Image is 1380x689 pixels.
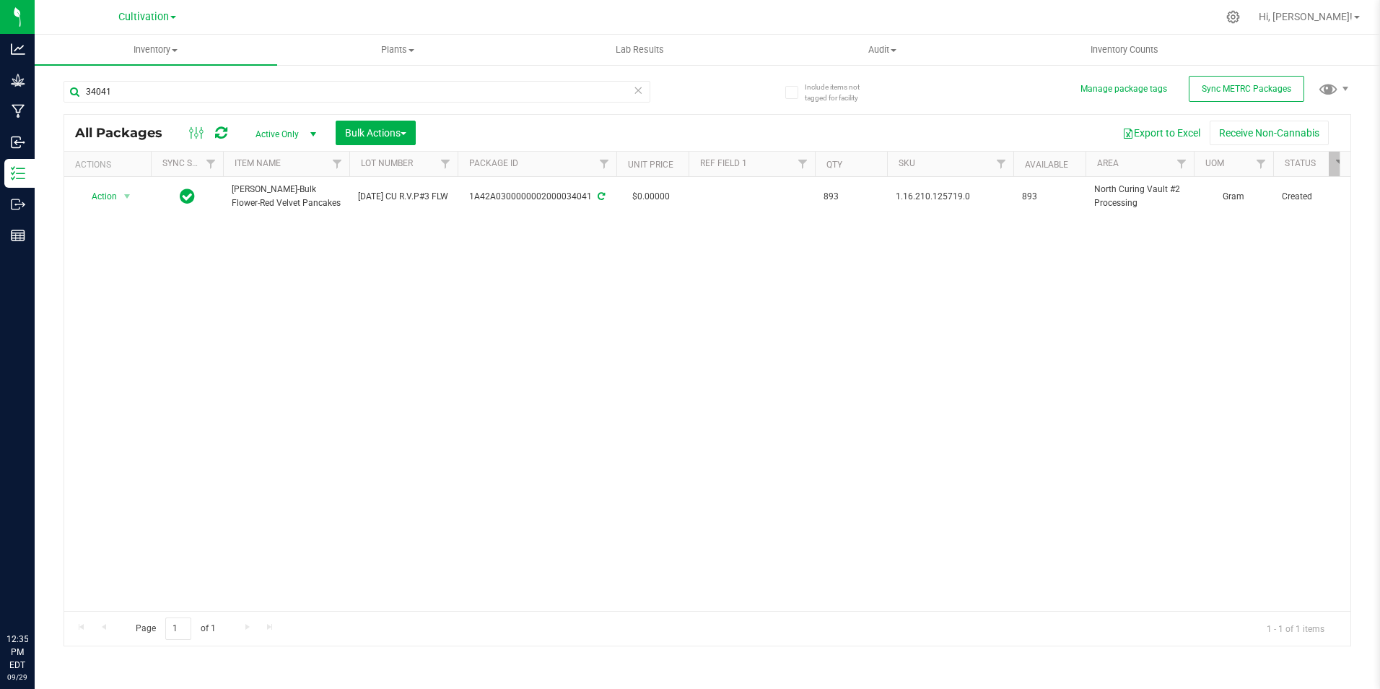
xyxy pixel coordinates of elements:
[326,152,349,176] a: Filter
[11,166,25,181] inline-svg: Inventory
[1071,43,1178,56] span: Inventory Counts
[79,186,118,207] span: Action
[180,186,195,207] span: In Sync
[1259,11,1353,22] span: Hi, [PERSON_NAME]!
[1025,160,1068,170] a: Available
[35,35,277,65] a: Inventory
[199,152,223,176] a: Filter
[14,573,58,617] iframe: Resource center
[896,190,1005,204] span: 1.16.210.125719.0
[434,152,458,176] a: Filter
[1202,84,1291,94] span: Sync METRC Packages
[1329,152,1353,176] a: Filter
[165,617,191,640] input: 1
[11,228,25,243] inline-svg: Reports
[596,43,684,56] span: Lab Results
[1003,35,1246,65] a: Inventory Counts
[1113,121,1210,145] button: Export to Excel
[235,158,281,168] a: Item Name
[625,186,677,207] span: $0.00000
[1285,158,1316,168] a: Status
[277,35,520,65] a: Plants
[990,152,1013,176] a: Filter
[1202,190,1265,204] span: Gram
[899,158,915,168] a: SKU
[75,160,145,170] div: Actions
[35,43,277,56] span: Inventory
[11,104,25,118] inline-svg: Manufacturing
[6,672,28,682] p: 09/29
[6,633,28,672] p: 12:35 PM EDT
[118,186,136,207] span: select
[345,127,406,139] span: Bulk Actions
[824,190,878,204] span: 893
[1080,83,1167,95] button: Manage package tags
[11,197,25,212] inline-svg: Outbound
[593,152,616,176] a: Filter
[11,73,25,87] inline-svg: Grow
[162,158,218,168] a: Sync Status
[791,152,815,176] a: Filter
[519,35,761,65] a: Lab Results
[1224,10,1242,24] div: Manage settings
[11,135,25,149] inline-svg: Inbound
[336,121,416,145] button: Bulk Actions
[361,158,413,168] a: Lot Number
[455,190,619,204] div: 1A42A0300000002000034041
[1282,190,1344,204] span: Created
[123,617,227,640] span: Page of 1
[1097,158,1119,168] a: Area
[232,183,341,210] span: [PERSON_NAME]-Bulk Flower-Red Velvet Pancakes
[469,158,518,168] a: Package ID
[118,11,169,23] span: Cultivation
[358,190,449,204] span: [DATE] CU R.V.P#3 FLW
[762,43,1003,56] span: Audit
[805,82,877,103] span: Include items not tagged for facility
[700,158,747,168] a: Ref Field 1
[278,43,519,56] span: Plants
[1022,190,1077,204] span: 893
[1094,183,1185,210] span: North Curing Vault #2 Processing
[634,81,644,100] span: Clear
[1189,76,1304,102] button: Sync METRC Packages
[1210,121,1329,145] button: Receive Non-Cannabis
[75,125,177,141] span: All Packages
[595,191,605,201] span: Sync from Compliance System
[1205,158,1224,168] a: UOM
[11,42,25,56] inline-svg: Analytics
[628,160,673,170] a: Unit Price
[64,81,650,103] input: Search Package ID, Item Name, SKU, Lot or Part Number...
[1255,617,1336,639] span: 1 - 1 of 1 items
[1249,152,1273,176] a: Filter
[1170,152,1194,176] a: Filter
[761,35,1004,65] a: Audit
[826,160,842,170] a: Qty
